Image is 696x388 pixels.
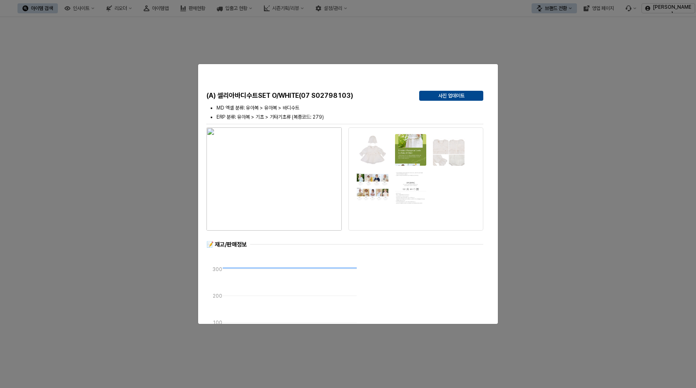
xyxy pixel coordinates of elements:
[481,69,495,82] button: 닫다
[216,113,483,121] li: ERP 분류: 유아복 > 기초 > 기타기초류 (복종코드: 279)
[206,92,413,100] h5: (A) 셀리아바디수트SET O/WHITE(07 S02798103)
[438,92,465,99] p: 사진 업데이트
[206,241,247,249] div: 📝 재고/판매정보
[216,104,483,112] li: MD 엑셀 분류: 유아복 > 유아복 > 바디수트
[419,91,483,101] button: 사진 업데이트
